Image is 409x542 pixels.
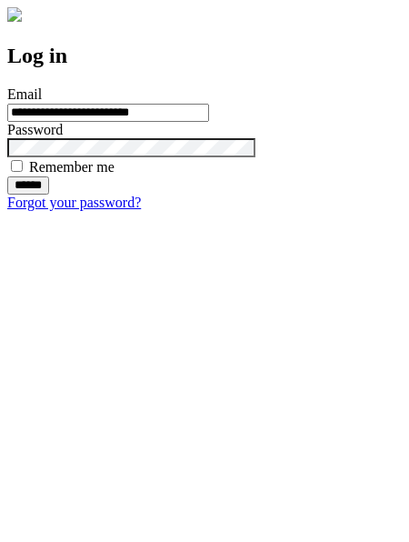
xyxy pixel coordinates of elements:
[7,195,141,210] a: Forgot your password?
[7,86,42,102] label: Email
[7,7,22,22] img: logo-4e3dc11c47720685a147b03b5a06dd966a58ff35d612b21f08c02c0306f2b779.png
[7,44,402,68] h2: Log in
[7,122,63,137] label: Password
[29,159,115,175] label: Remember me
